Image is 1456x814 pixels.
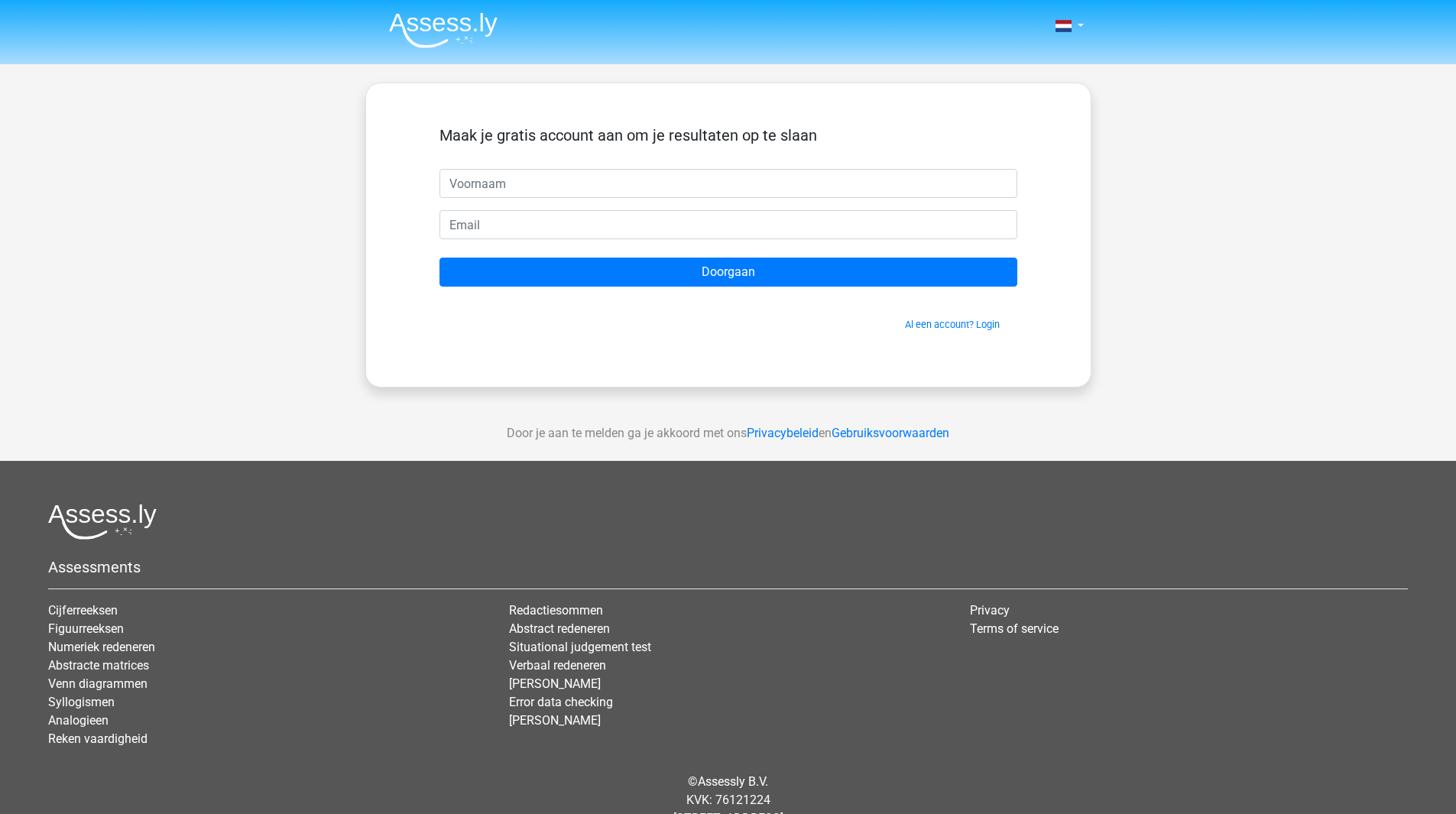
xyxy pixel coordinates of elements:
[439,258,1017,287] input: Doorgaan
[48,731,148,746] a: Reken vaardigheid
[439,126,1017,144] h5: Maak je gratis account aan om je resultaten op te slaan
[48,640,155,654] a: Numeriek redeneren
[509,713,601,728] a: [PERSON_NAME]
[48,658,149,673] a: Abstracte matrices
[509,695,613,709] a: Error data checking
[509,658,606,673] a: Verbaal redeneren
[439,169,1017,198] input: Voornaam
[970,603,1010,618] a: Privacy
[48,676,148,691] a: Venn diagrammen
[48,621,124,636] a: Figuurreeksen
[509,676,601,691] a: [PERSON_NAME]
[48,713,109,728] a: Analogieen
[832,426,949,440] a: Gebruiksvoorwaarden
[439,210,1017,239] input: Email
[509,603,603,618] a: Redactiesommen
[509,640,651,654] a: Situational judgement test
[389,12,498,48] img: Assessly
[970,621,1059,636] a: Terms of service
[48,558,1408,576] h5: Assessments
[48,603,118,618] a: Cijferreeksen
[905,319,1000,330] a: Al een account? Login
[509,621,610,636] a: Abstract redeneren
[48,695,115,709] a: Syllogismen
[698,774,768,789] a: Assessly B.V.
[48,504,157,540] img: Assessly logo
[747,426,819,440] a: Privacybeleid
